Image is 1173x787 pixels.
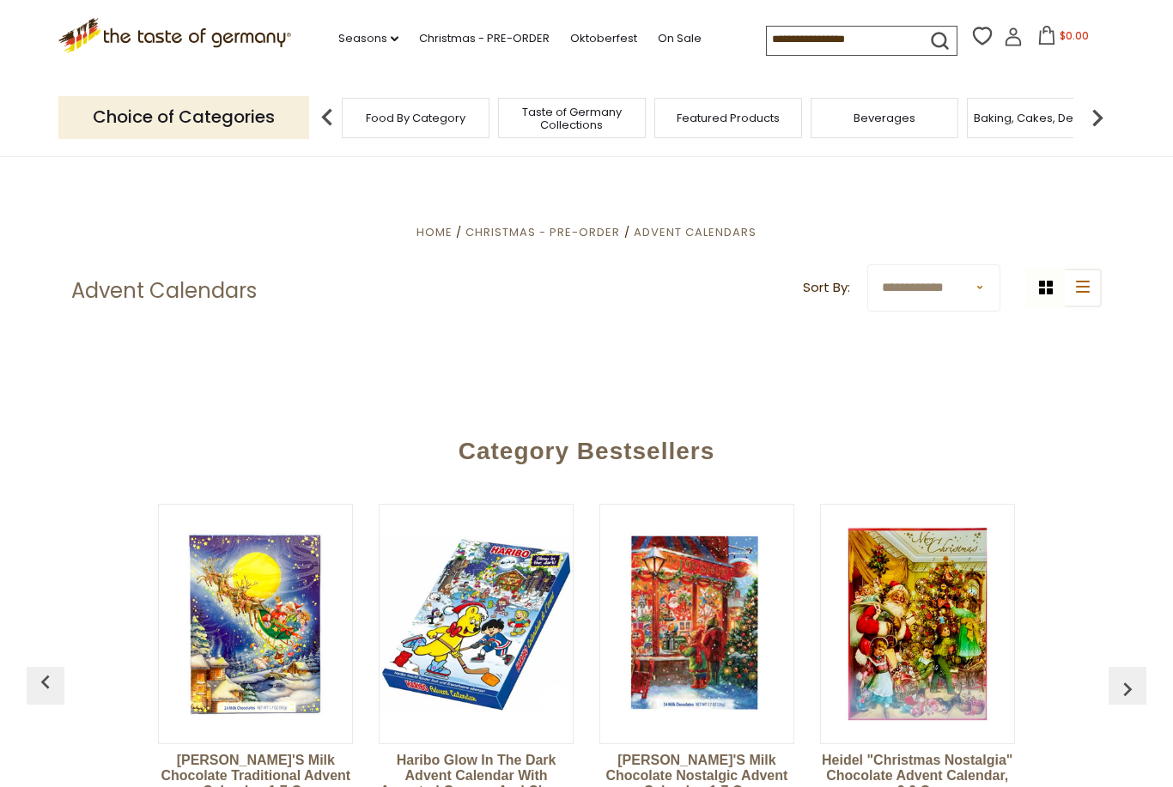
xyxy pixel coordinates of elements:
a: Beverages [854,112,915,124]
a: Oktoberfest [570,29,637,48]
a: Food By Category [366,112,465,124]
a: Baking, Cakes, Desserts [974,112,1107,124]
img: Heidel [821,528,1014,721]
a: Advent Calendars [634,224,757,240]
a: Taste of Germany Collections [503,106,641,131]
img: Haribo Glow in the Dark Advent Calendar with Assorted Gummy and Chewy Candies, 24 Treat Size Bags... [380,528,573,721]
img: previous arrow [310,100,344,135]
h1: Advent Calendars [71,278,257,304]
img: Erika's Milk Chocolate Traditional Advent Calendar, 1.7 oz [159,528,352,721]
a: Christmas - PRE-ORDER [465,224,620,240]
a: Seasons [338,29,398,48]
img: previous arrow [32,669,59,696]
div: Category Bestsellers [35,412,1138,482]
button: $0.00 [1026,26,1099,51]
a: Christmas - PRE-ORDER [419,29,550,48]
a: Featured Products [677,112,780,124]
img: next arrow [1080,100,1115,135]
a: Home [416,224,453,240]
label: Sort By: [803,277,850,299]
span: $0.00 [1060,28,1089,43]
img: previous arrow [1114,675,1141,703]
p: Choice of Categories [58,96,309,138]
img: Erika's Milk Chocolate Nostalgic Advent Calendar, 1.7 oz [600,528,793,721]
a: On Sale [658,29,702,48]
